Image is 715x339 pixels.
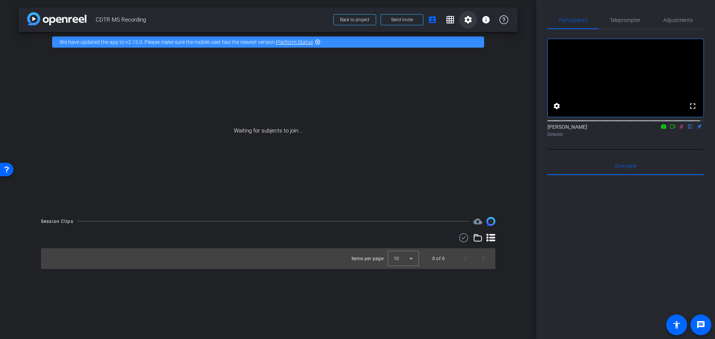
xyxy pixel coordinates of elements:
[663,17,693,23] span: Adjustments
[446,15,455,24] mat-icon: grid_on
[696,320,705,329] mat-icon: message
[428,15,437,24] mat-icon: account_box
[96,12,329,27] span: CDTR MS Recording
[672,320,681,329] mat-icon: accessibility
[41,218,73,225] div: Session Clips
[391,17,413,23] span: Send invite
[547,131,704,138] div: Director
[686,123,695,129] mat-icon: flip
[464,15,473,24] mat-icon: settings
[432,255,445,262] div: 0 of 0
[27,12,86,25] img: app-logo
[610,17,641,23] span: Teleprompter
[547,123,704,138] div: [PERSON_NAME]
[276,39,313,45] a: Platform Status
[482,15,490,24] mat-icon: info
[559,17,587,23] span: Participants
[52,36,484,48] div: We have updated the app to v2.15.0. Please make sure the mobile user has the newest version.
[486,217,495,226] img: Session clips
[457,250,474,268] button: Previous page
[352,255,385,262] div: Items per page:
[688,102,697,111] mat-icon: fullscreen
[381,14,423,25] button: Send invite
[315,39,321,45] mat-icon: highlight_off
[615,163,636,169] span: Everyone
[473,217,482,226] span: Destinations for your clips
[473,217,482,226] mat-icon: cloud_upload
[474,250,492,268] button: Next page
[340,17,369,22] span: Back to project
[333,14,376,25] button: Back to project
[19,52,518,210] div: Waiting for subjects to join...
[552,102,561,111] mat-icon: settings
